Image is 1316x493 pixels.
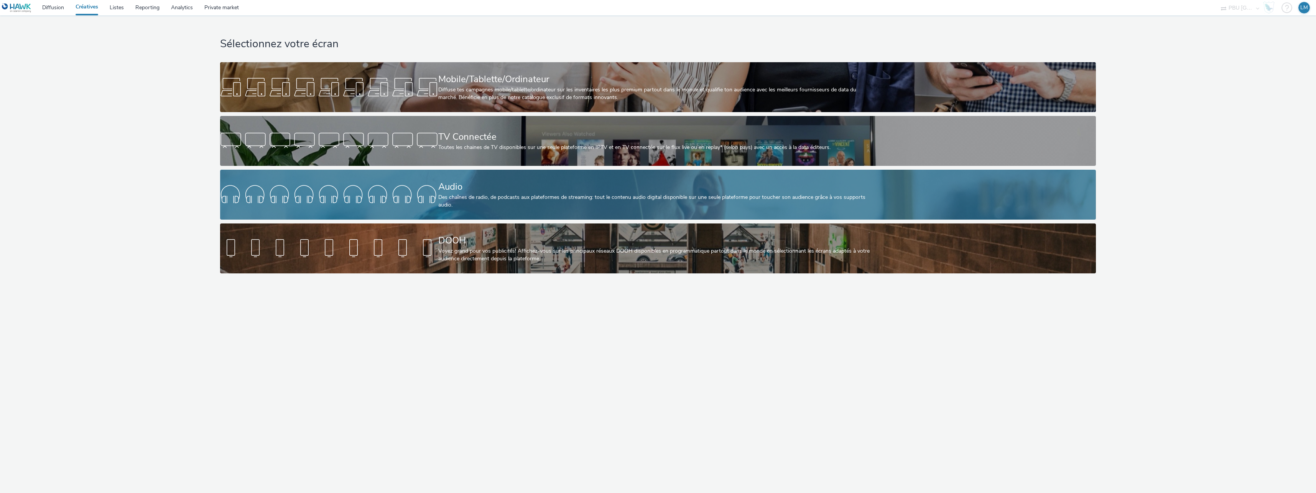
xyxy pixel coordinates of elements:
img: Hawk Academy [1263,2,1275,14]
div: Toutes les chaines de TV disponibles sur une seule plateforme en IPTV et en TV connectée sur le f... [438,144,875,151]
div: Audio [438,180,875,194]
a: TV ConnectéeToutes les chaines de TV disponibles sur une seule plateforme en IPTV et en TV connec... [220,116,1096,166]
div: LM [1300,2,1308,13]
div: Diffuse tes campagnes mobile/tablette/ordinateur sur les inventaires les plus premium partout dan... [438,86,875,102]
div: DOOH [438,234,875,247]
a: Mobile/Tablette/OrdinateurDiffuse tes campagnes mobile/tablette/ordinateur sur les inventaires le... [220,62,1096,112]
div: Voyez grand pour vos publicités! Affichez-vous sur les principaux réseaux DOOH disponibles en pro... [438,247,875,263]
a: AudioDes chaînes de radio, de podcasts aux plateformes de streaming: tout le contenu audio digita... [220,170,1096,220]
div: Des chaînes de radio, de podcasts aux plateformes de streaming: tout le contenu audio digital dis... [438,194,875,209]
h1: Sélectionnez votre écran [220,37,1096,51]
img: undefined Logo [2,3,31,13]
div: TV Connectée [438,130,875,144]
a: Hawk Academy [1263,2,1278,14]
div: Mobile/Tablette/Ordinateur [438,73,875,86]
a: DOOHVoyez grand pour vos publicités! Affichez-vous sur les principaux réseaux DOOH disponibles en... [220,223,1096,273]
